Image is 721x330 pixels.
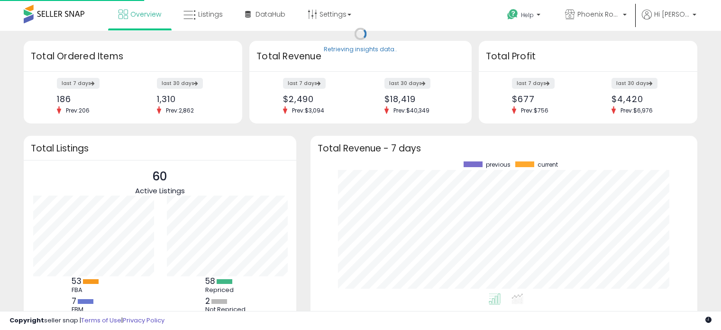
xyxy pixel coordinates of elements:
div: Not Repriced [205,306,248,313]
a: Terms of Use [81,316,121,325]
span: Prev: $3,094 [287,106,329,114]
b: 53 [72,275,82,287]
label: last 30 days [611,78,657,89]
strong: Copyright [9,316,44,325]
span: Prev: 206 [61,106,94,114]
div: 186 [57,94,126,104]
label: last 30 days [384,78,430,89]
span: Help [521,11,534,19]
label: last 7 days [512,78,555,89]
span: Prev: $6,976 [616,106,657,114]
div: $4,420 [611,94,680,104]
p: 60 [135,168,185,186]
a: Hi [PERSON_NAME] [642,9,696,31]
div: 1,310 [157,94,226,104]
span: Overview [130,9,161,19]
span: previous [486,161,511,168]
span: Phoenix Rose Direct [577,9,620,19]
span: Hi [PERSON_NAME] [654,9,690,19]
span: Prev: 2,862 [161,106,199,114]
div: Retrieving insights data.. [324,46,397,54]
div: $18,419 [384,94,455,104]
label: last 30 days [157,78,203,89]
h3: Total Revenue - 7 days [318,145,690,152]
div: FBA [72,286,114,294]
div: FBM [72,306,114,313]
span: current [538,161,558,168]
b: 2 [205,295,210,307]
span: Active Listings [135,186,185,196]
span: DataHub [256,9,285,19]
div: seller snap | | [9,316,164,325]
span: Prev: $40,349 [389,106,434,114]
div: $677 [512,94,581,104]
label: last 7 days [57,78,100,89]
a: Help [500,1,550,31]
span: Prev: $756 [516,106,553,114]
b: 7 [72,295,76,307]
h3: Total Listings [31,145,289,152]
a: Privacy Policy [123,316,164,325]
i: Get Help [507,9,519,20]
b: 58 [205,275,215,287]
div: $2,490 [283,94,354,104]
div: Repriced [205,286,248,294]
label: last 7 days [283,78,326,89]
h3: Total Revenue [256,50,465,63]
h3: Total Ordered Items [31,50,235,63]
h3: Total Profit [486,50,690,63]
span: Listings [198,9,223,19]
